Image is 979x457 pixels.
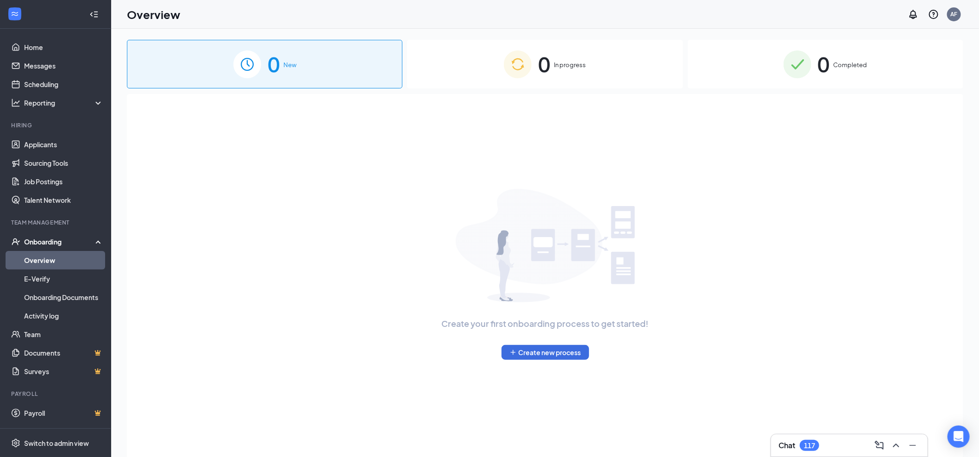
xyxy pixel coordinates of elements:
[24,154,103,172] a: Sourcing Tools
[948,426,970,448] div: Open Intercom Messenger
[10,9,19,19] svg: WorkstreamLogo
[24,56,103,75] a: Messages
[874,440,885,451] svg: ComposeMessage
[11,438,20,448] svg: Settings
[804,442,815,450] div: 117
[24,75,103,94] a: Scheduling
[889,438,904,453] button: ChevronUp
[24,38,103,56] a: Home
[24,404,103,422] a: PayrollCrown
[951,10,958,18] div: AF
[24,191,103,209] a: Talent Network
[891,440,902,451] svg: ChevronUp
[24,362,103,381] a: SurveysCrown
[11,219,101,226] div: Team Management
[24,288,103,307] a: Onboarding Documents
[24,251,103,269] a: Overview
[872,438,887,453] button: ComposeMessage
[509,349,517,356] svg: Plus
[24,344,103,362] a: DocumentsCrown
[24,269,103,288] a: E-Verify
[778,440,795,451] h3: Chat
[502,345,589,360] button: PlusCreate new process
[24,438,89,448] div: Switch to admin view
[818,48,830,80] span: 0
[905,438,920,453] button: Minimize
[834,60,867,69] span: Completed
[89,10,99,19] svg: Collapse
[538,48,550,80] span: 0
[907,440,918,451] svg: Minimize
[554,60,586,69] span: In progress
[283,60,296,69] span: New
[24,98,104,107] div: Reporting
[24,135,103,154] a: Applicants
[928,9,939,20] svg: QuestionInfo
[11,390,101,398] div: Payroll
[11,98,20,107] svg: Analysis
[11,237,20,246] svg: UserCheck
[908,9,919,20] svg: Notifications
[24,325,103,344] a: Team
[442,317,649,330] span: Create your first onboarding process to get started!
[11,121,101,129] div: Hiring
[24,307,103,325] a: Activity log
[24,237,95,246] div: Onboarding
[24,172,103,191] a: Job Postings
[268,48,280,80] span: 0
[127,6,180,22] h1: Overview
